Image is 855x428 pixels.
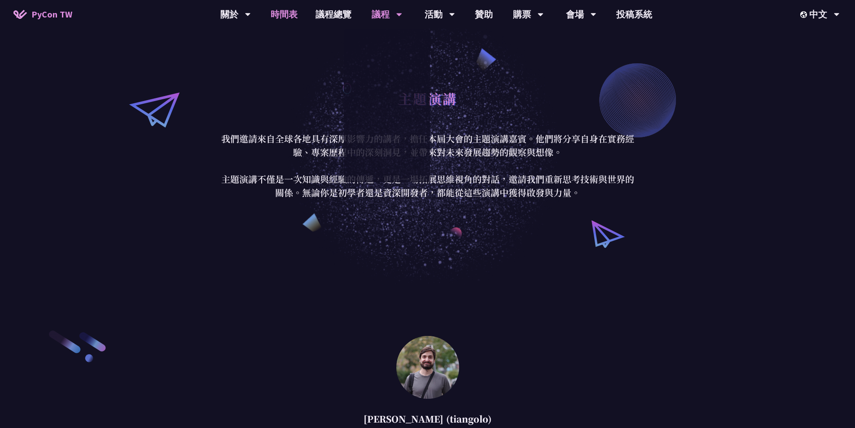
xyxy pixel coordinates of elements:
[31,8,72,21] span: PyCon TW
[219,132,636,199] p: 我們邀請來自全球各地具有深厚影響力的講者，擔任本屆大會的主題演講嘉賓。他們將分享自身在實務經驗、專案歷程中的深刻洞見，並帶來對未來發展趨勢的觀察與想像。 主題演講不僅是一次知識與經驗的傳遞，更是...
[4,3,81,26] a: PyCon TW
[800,11,809,18] img: Locale Icon
[396,336,459,399] img: Sebastián Ramírez (tiangolo)
[13,10,27,19] img: Home icon of PyCon TW 2025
